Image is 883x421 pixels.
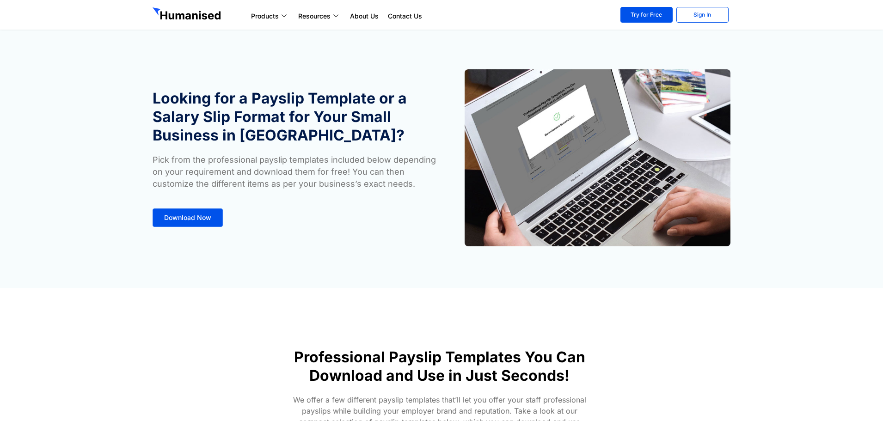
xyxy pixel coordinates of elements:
a: Resources [294,11,345,22]
h1: Professional Payslip Templates You Can Download and Use in Just Seconds! [277,348,602,385]
a: Products [246,11,294,22]
p: Pick from the professional payslip templates included below depending on your requirement and dow... [153,154,437,190]
a: Try for Free [620,7,673,23]
a: Contact Us [383,11,427,22]
span: Download Now [164,214,211,221]
img: GetHumanised Logo [153,7,223,22]
a: Download Now [153,208,223,227]
h1: Looking for a Payslip Template or a Salary Slip Format for Your Small Business in [GEOGRAPHIC_DATA]? [153,89,437,145]
a: About Us [345,11,383,22]
a: Sign In [676,7,729,23]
